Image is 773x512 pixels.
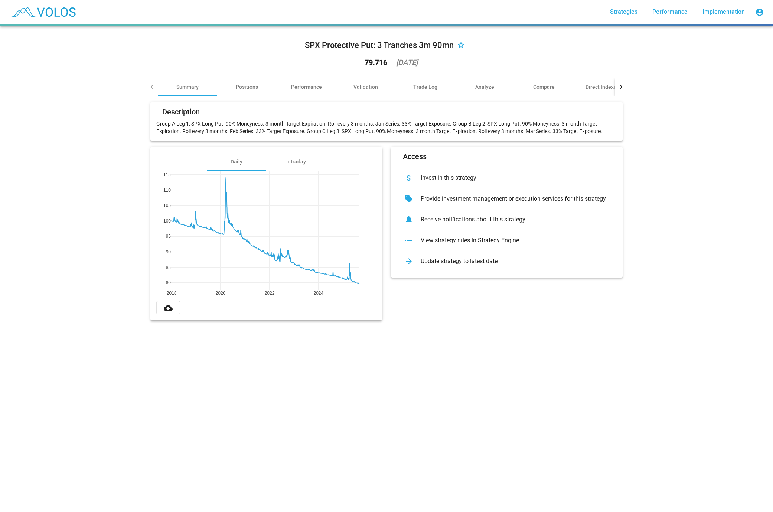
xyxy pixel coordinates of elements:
div: SPX Protective Put: 3 Tranches 3m 90mn [305,39,454,51]
div: [DATE] [396,59,418,66]
div: Trade Log [413,83,437,91]
div: Receive notifications about this strategy [415,216,611,223]
span: Performance [652,8,688,15]
div: Direct Indexing [586,83,621,91]
button: Update strategy to latest date [397,251,617,272]
p: Group A Leg 1: SPX Long Put. 90% Moneyness. 3 month Target Expiration. Roll every 3 months. Jan S... [156,120,617,135]
mat-icon: account_circle [755,8,764,17]
div: Positions [236,83,258,91]
div: 79.716 [365,59,387,66]
div: Performance [291,83,322,91]
mat-card-title: Access [403,153,427,160]
div: Intraday [286,158,306,165]
div: View strategy rules in Strategy Engine [415,237,611,244]
div: Provide investment management or execution services for this strategy [415,195,611,202]
div: Invest in this strategy [415,174,611,182]
mat-icon: cloud_download [164,304,173,312]
span: Strategies [610,8,637,15]
span: Implementation [702,8,745,15]
a: Performance [646,5,694,19]
button: View strategy rules in Strategy Engine [397,230,617,251]
div: Validation [353,83,378,91]
div: Summary [176,83,199,91]
a: Implementation [697,5,751,19]
div: Daily [231,158,242,165]
mat-card-title: Description [162,108,200,116]
a: Strategies [604,5,643,19]
button: Invest in this strategy [397,168,617,188]
mat-icon: sell [403,193,415,205]
button: Receive notifications about this strategy [397,209,617,230]
button: Provide investment management or execution services for this strategy [397,188,617,209]
summary: DescriptionGroup A Leg 1: SPX Long Put. 90% Moneyness. 3 month Target Expiration. Roll every 3 mo... [146,96,627,326]
mat-icon: list [403,234,415,246]
div: Update strategy to latest date [415,257,611,265]
img: blue_transparent.png [6,3,79,21]
mat-icon: arrow_forward [403,255,415,267]
mat-icon: attach_money [403,172,415,184]
div: Analyze [475,83,494,91]
mat-icon: notifications [403,214,415,226]
mat-icon: star_border [457,41,466,50]
div: Compare [533,83,555,91]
